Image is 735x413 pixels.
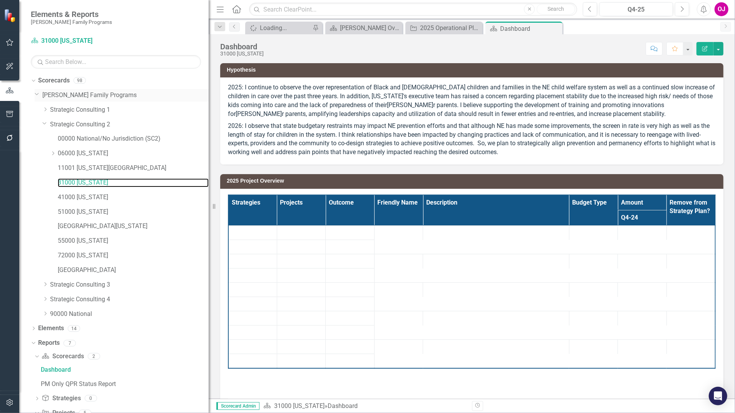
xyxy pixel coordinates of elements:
a: Strategic Consulting 1 [50,106,209,114]
a: Reports [38,339,60,348]
a: Strategic Consulting 2 [50,120,209,129]
a: Strategic Consulting 4 [50,295,209,304]
input: Search ClearPoint... [249,3,577,16]
a: 31000 [US_STATE] [274,402,325,410]
span: Scorecard Admin [216,402,260,410]
span: Search [548,6,564,12]
a: [GEOGRAPHIC_DATA][US_STATE] [58,222,209,231]
p: 2026: I observe that state budgetary restraints may impact NE prevention efforts and that althoug... [228,120,716,157]
a: 11001 [US_STATE][GEOGRAPHIC_DATA] [58,164,209,173]
div: Q4-25 [602,5,670,14]
a: 00000 National/No Jurisdiction (SC2) [58,134,209,143]
div: 0 [85,395,97,402]
div: [PERSON_NAME] Overview [340,23,400,33]
a: 41000 [US_STATE] [58,193,209,202]
a: Scorecards [38,76,70,85]
div: Dashboard [328,402,358,410]
button: OJ [715,2,728,16]
a: [PERSON_NAME] Family Programs [42,91,209,100]
div: 2 [88,353,100,360]
a: Dashboard [39,364,209,376]
button: Search [537,4,575,15]
a: 06000 [US_STATE] [58,149,209,158]
button: Q4-25 [599,2,673,16]
div: PM Only QPR Status Report [41,381,209,388]
span: Elements & Reports [31,10,112,19]
a: Strategic Consulting 3 [50,280,209,289]
a: 90000 National [50,310,209,319]
div: 98 [74,77,86,84]
a: 2025 Operational Plan - For Cross Referencing Report [407,23,481,33]
input: Search Below... [31,55,201,69]
div: Dashboard [500,24,561,34]
a: 31000 [US_STATE] [31,37,127,45]
a: 31000 [US_STATE] [58,178,209,187]
div: 2025 Operational Plan - For Cross Referencing Report [420,23,481,33]
a: 72000 [US_STATE] [58,251,209,260]
p: 2025: I continue to observe the over representation of Black and [DEMOGRAPHIC_DATA] children and ... [228,83,716,120]
a: PM Only QPR Status Report [39,378,209,390]
div: Open Intercom Messenger [709,387,727,405]
img: ClearPoint Strategy [3,8,18,23]
a: Strategies [42,394,80,403]
a: Loading... [247,23,311,33]
a: 55000 [US_STATE] [58,237,209,245]
h3: Hypothesis [227,67,720,73]
small: [PERSON_NAME] Family Programs [31,19,112,25]
div: Dashboard [220,42,264,51]
div: 7 [64,340,76,346]
a: [GEOGRAPHIC_DATA] [58,266,209,275]
div: Loading... [260,23,311,33]
a: 51000 [US_STATE] [58,208,209,217]
div: » [263,402,466,411]
a: Elements [38,324,64,333]
a: Scorecards [42,352,84,361]
div: 14 [68,325,80,332]
div: 31000 [US_STATE] [220,51,264,57]
h3: 2025 Project Overview [227,178,720,184]
div: Dashboard [41,366,209,373]
a: [PERSON_NAME] Overview [327,23,400,33]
